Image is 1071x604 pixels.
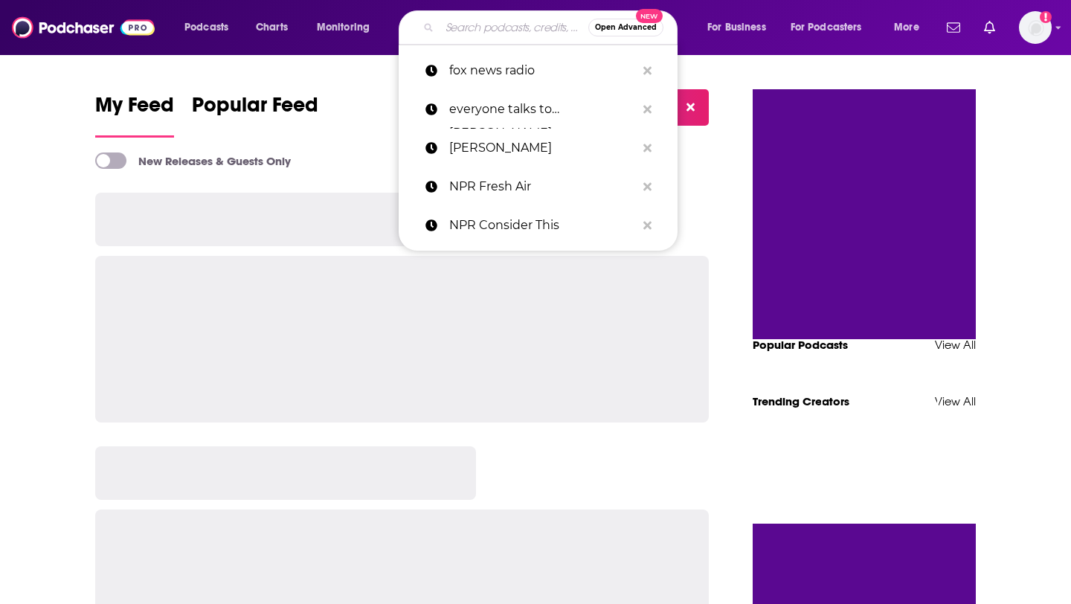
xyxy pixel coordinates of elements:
[588,19,663,36] button: Open AdvancedNew
[95,152,291,169] a: New Releases & Guests Only
[449,206,636,245] p: NPR Consider This
[399,129,678,167] a: [PERSON_NAME]
[935,394,976,408] a: View All
[1019,11,1052,44] span: Logged in as mijal
[449,167,636,206] p: NPR Fresh Air
[399,90,678,129] a: everyone talks to [PERSON_NAME]
[636,9,663,23] span: New
[449,51,636,90] p: fox news radio
[707,17,766,38] span: For Business
[978,15,1001,40] a: Show notifications dropdown
[317,17,370,38] span: Monitoring
[595,24,657,31] span: Open Advanced
[413,10,692,45] div: Search podcasts, credits, & more...
[246,16,297,39] a: Charts
[440,16,588,39] input: Search podcasts, credits, & more...
[894,17,919,38] span: More
[884,16,938,39] button: open menu
[399,206,678,245] a: NPR Consider This
[174,16,248,39] button: open menu
[791,17,862,38] span: For Podcasters
[753,338,848,352] a: Popular Podcasts
[399,51,678,90] a: fox news radio
[192,92,318,126] span: Popular Feed
[753,394,849,408] a: Trending Creators
[192,92,318,138] a: Popular Feed
[781,16,884,39] button: open menu
[95,92,174,126] span: My Feed
[184,17,228,38] span: Podcasts
[399,167,678,206] a: NPR Fresh Air
[1040,11,1052,23] svg: Add a profile image
[12,13,155,42] img: Podchaser - Follow, Share and Rate Podcasts
[449,129,636,167] p: liz claman
[256,17,288,38] span: Charts
[306,16,389,39] button: open menu
[941,15,966,40] a: Show notifications dropdown
[1019,11,1052,44] img: User Profile
[95,92,174,138] a: My Feed
[1019,11,1052,44] button: Show profile menu
[935,338,976,352] a: View All
[449,90,636,129] p: everyone talks to liz claman
[697,16,785,39] button: open menu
